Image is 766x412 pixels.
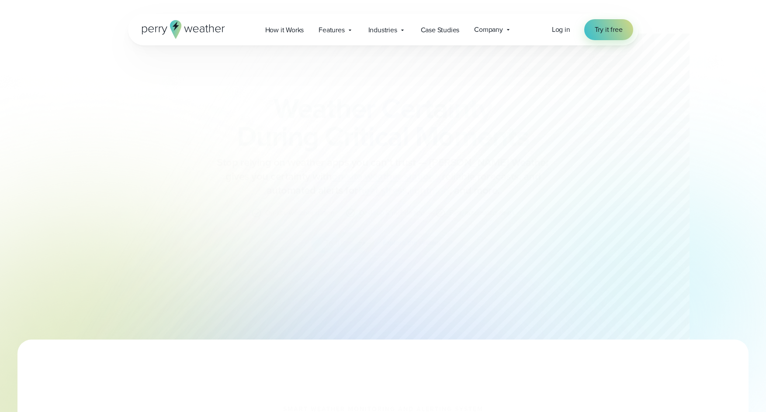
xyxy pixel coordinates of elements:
[413,21,467,39] a: Case Studies
[584,19,633,40] a: Try it free
[474,24,503,35] span: Company
[368,25,397,35] span: Industries
[552,24,570,35] a: Log in
[421,25,460,35] span: Case Studies
[552,24,570,34] span: Log in
[265,25,304,35] span: How it Works
[319,25,344,35] span: Features
[258,21,312,39] a: How it Works
[595,24,623,35] span: Try it free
